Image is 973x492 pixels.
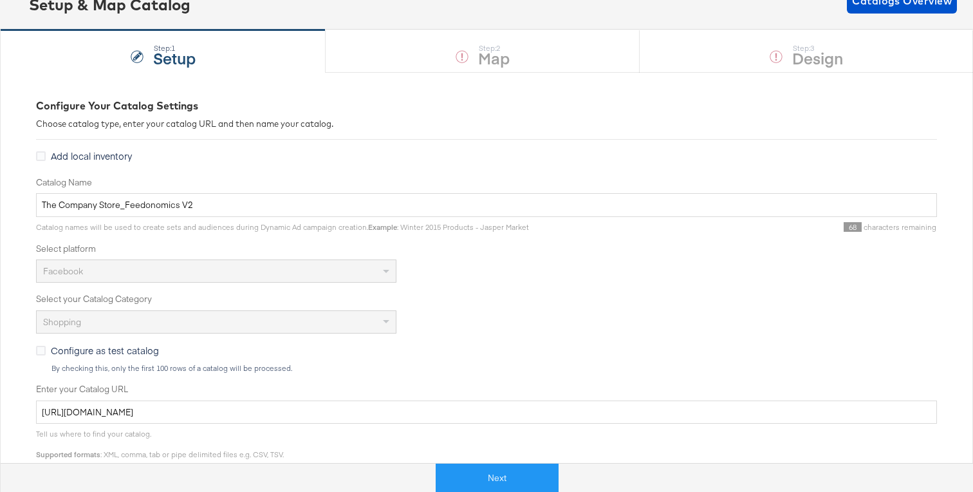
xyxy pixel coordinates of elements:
label: Enter your Catalog URL [36,383,937,395]
label: Select your Catalog Category [36,293,937,305]
div: Step: 1 [153,44,196,53]
span: Facebook [43,265,83,277]
span: Add local inventory [51,149,132,162]
span: Catalog names will be used to create sets and audiences during Dynamic Ad campaign creation. : Wi... [36,222,529,232]
strong: Setup [153,47,196,68]
label: Select platform [36,243,937,255]
span: Tell us where to find your catalog. : XML, comma, tab or pipe delimited files e.g. CSV, TSV. [36,429,284,459]
div: By checking this, only the first 100 rows of a catalog will be processed. [51,364,937,373]
strong: Supported formats [36,449,100,459]
input: Name your catalog e.g. My Dynamic Product Catalog [36,193,937,217]
div: Configure Your Catalog Settings [36,99,937,113]
div: characters remaining [529,222,937,232]
input: Enter Catalog URL, e.g. http://www.example.com/products.xml [36,401,937,424]
label: Catalog Name [36,176,937,189]
span: Shopping [43,316,81,328]
span: Configure as test catalog [51,344,159,357]
div: Choose catalog type, enter your catalog URL and then name your catalog. [36,118,937,130]
strong: Example [368,222,397,232]
span: 68 [844,222,862,232]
